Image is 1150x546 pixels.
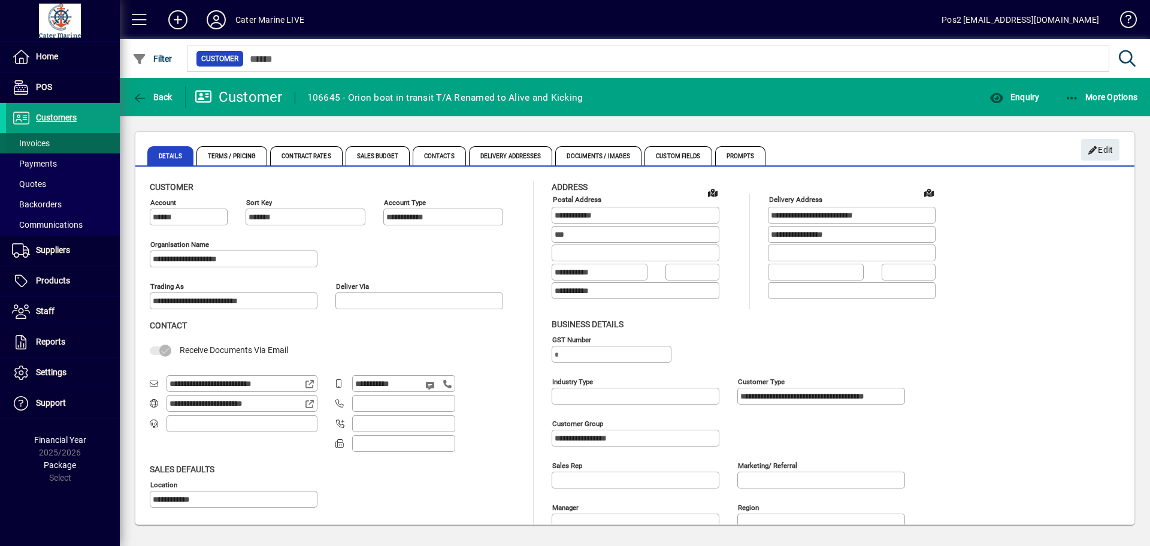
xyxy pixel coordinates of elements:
[201,53,238,65] span: Customer
[555,146,641,165] span: Documents / Images
[147,146,193,165] span: Details
[552,182,588,192] span: Address
[346,146,410,165] span: Sales Budget
[44,460,76,470] span: Package
[36,276,70,285] span: Products
[36,306,55,316] span: Staff
[986,86,1042,108] button: Enquiry
[989,92,1039,102] span: Enquiry
[1081,139,1119,161] button: Edit
[469,146,553,165] span: Delivery Addresses
[180,345,288,355] span: Receive Documents Via Email
[36,337,65,346] span: Reports
[6,236,120,266] a: Suppliers
[150,198,176,207] mat-label: Account
[36,52,58,61] span: Home
[235,10,304,29] div: Cater Marine LIVE
[6,174,120,194] a: Quotes
[36,245,70,255] span: Suppliers
[6,297,120,327] a: Staff
[6,73,120,102] a: POS
[413,146,466,165] span: Contacts
[150,464,214,474] span: Sales defaults
[6,153,120,174] a: Payments
[715,146,766,165] span: Prompts
[1065,92,1138,102] span: More Options
[129,48,175,70] button: Filter
[150,282,184,291] mat-label: Trading as
[552,461,582,469] mat-label: Sales rep
[1111,2,1135,41] a: Knowledge Base
[384,198,426,207] mat-label: Account Type
[552,319,624,329] span: Business details
[196,146,268,165] span: Terms / Pricing
[6,327,120,357] a: Reports
[552,503,579,511] mat-label: Manager
[197,9,235,31] button: Profile
[246,198,272,207] mat-label: Sort key
[12,220,83,230] span: Communications
[1062,86,1141,108] button: More Options
[6,215,120,235] a: Communications
[6,42,120,72] a: Home
[12,200,62,209] span: Backorders
[6,266,120,296] a: Products
[132,92,172,102] span: Back
[6,388,120,418] a: Support
[195,88,283,107] div: Customer
[942,10,1099,29] div: Pos2 [EMAIL_ADDRESS][DOMAIN_NAME]
[36,367,66,377] span: Settings
[738,503,759,511] mat-label: Region
[552,377,593,385] mat-label: Industry type
[12,179,46,189] span: Quotes
[6,358,120,388] a: Settings
[12,138,50,148] span: Invoices
[150,321,187,330] span: Contact
[644,146,712,165] span: Custom Fields
[132,54,172,64] span: Filter
[36,398,66,408] span: Support
[6,133,120,153] a: Invoices
[150,182,193,192] span: Customer
[552,335,591,343] mat-label: GST Number
[336,282,369,291] mat-label: Deliver via
[129,86,175,108] button: Back
[417,371,446,400] button: Send SMS
[12,159,57,168] span: Payments
[1088,140,1113,160] span: Edit
[34,435,86,445] span: Financial Year
[36,113,77,122] span: Customers
[270,146,342,165] span: Contract Rates
[307,88,583,107] div: 106645 - Orion boat in transit T/A Renamed to Alive and Kicking
[150,240,209,249] mat-label: Organisation name
[6,194,120,215] a: Backorders
[919,183,939,202] a: View on map
[36,82,52,92] span: POS
[159,9,197,31] button: Add
[552,419,603,427] mat-label: Customer group
[738,461,797,469] mat-label: Marketing/ Referral
[150,480,177,488] mat-label: Location
[703,183,722,202] a: View on map
[738,377,785,385] mat-label: Customer type
[120,86,186,108] app-page-header-button: Back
